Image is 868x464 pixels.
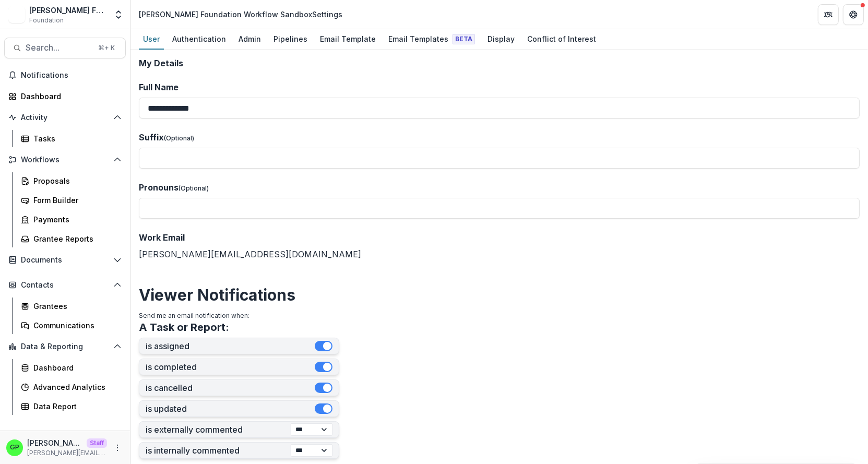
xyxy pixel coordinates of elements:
[17,192,126,209] a: Form Builder
[234,29,265,50] a: Admin
[316,31,380,46] div: Email Template
[33,195,117,206] div: Form Builder
[17,230,126,247] a: Grantee Reports
[316,29,380,50] a: Email Template
[96,42,117,54] div: ⌘ + K
[17,211,126,228] a: Payments
[4,252,126,268] button: Open Documents
[27,437,82,448] p: [PERSON_NAME]
[4,67,126,84] button: Notifications
[33,382,117,392] div: Advanced Analytics
[33,133,117,144] div: Tasks
[17,172,126,189] a: Proposals
[111,4,126,25] button: Open entity switcher
[17,398,126,415] a: Data Report
[523,31,600,46] div: Conflict of Interest
[146,362,315,372] label: is completed
[168,29,230,50] a: Authentication
[26,43,92,53] span: Search...
[17,317,126,334] a: Communications
[21,156,109,164] span: Workflows
[33,362,117,373] div: Dashboard
[33,301,117,312] div: Grantees
[164,134,194,142] span: (Optional)
[139,312,249,319] span: Send me an email notification when:
[29,16,64,25] span: Foundation
[21,281,109,290] span: Contacts
[21,342,109,351] span: Data & Reporting
[33,233,117,244] div: Grantee Reports
[179,184,209,192] span: (Optional)
[21,91,117,102] div: Dashboard
[4,109,126,126] button: Open Activity
[17,359,126,376] a: Dashboard
[234,31,265,46] div: Admin
[17,298,126,315] a: Grantees
[4,38,126,58] button: Search...
[17,130,126,147] a: Tasks
[139,29,164,50] a: User
[146,383,315,393] label: is cancelled
[139,182,179,193] span: Pronouns
[4,338,126,355] button: Open Data & Reporting
[139,231,860,260] div: [PERSON_NAME][EMAIL_ADDRESS][DOMAIN_NAME]
[111,442,124,454] button: More
[523,29,600,50] a: Conflict of Interest
[453,34,475,44] span: Beta
[10,444,19,451] div: Griffin Perry
[4,277,126,293] button: Open Contacts
[146,425,291,435] label: is externally commented
[269,31,312,46] div: Pipelines
[843,4,864,25] button: Get Help
[139,321,229,334] h3: A Task or Report:
[21,113,109,122] span: Activity
[483,31,519,46] div: Display
[139,132,164,142] span: Suffix
[146,446,291,456] label: is internally commented
[33,175,117,186] div: Proposals
[269,29,312,50] a: Pipelines
[33,401,117,412] div: Data Report
[33,214,117,225] div: Payments
[17,378,126,396] a: Advanced Analytics
[4,151,126,168] button: Open Workflows
[135,7,347,22] nav: breadcrumb
[146,341,315,351] label: is assigned
[139,82,179,92] span: Full Name
[27,448,107,458] p: [PERSON_NAME][EMAIL_ADDRESS][DOMAIN_NAME]
[384,29,479,50] a: Email Templates Beta
[168,31,230,46] div: Authentication
[139,9,342,20] div: [PERSON_NAME] Foundation Workflow Sandbox Settings
[483,29,519,50] a: Display
[4,88,126,105] a: Dashboard
[8,6,25,23] img: Robert W Plaster Foundation Workflow Sandbox
[818,4,839,25] button: Partners
[384,31,479,46] div: Email Templates
[29,5,107,16] div: [PERSON_NAME] Foundation Workflow Sandbox
[21,71,122,80] span: Notifications
[87,438,107,448] p: Staff
[139,31,164,46] div: User
[139,58,860,68] h2: My Details
[21,256,109,265] span: Documents
[33,320,117,331] div: Communications
[139,232,185,243] span: Work Email
[139,285,860,304] h2: Viewer Notifications
[146,404,315,414] label: is updated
